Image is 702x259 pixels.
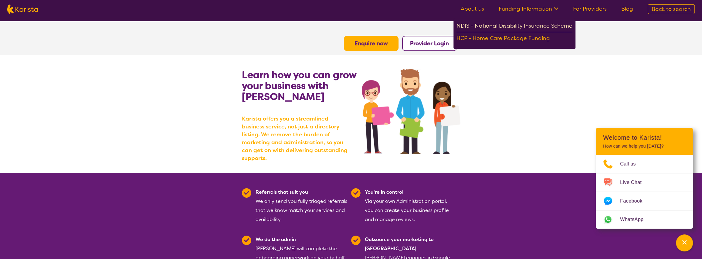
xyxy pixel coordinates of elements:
div: Via your own Administration portal, you can create your business profile and manage reviews. [365,188,457,224]
ul: Choose channel [596,155,693,229]
a: Blog [621,5,633,12]
a: Enquire now [354,40,388,47]
span: WhatsApp [620,215,651,224]
b: Referrals that suit you [256,189,308,195]
b: We do the admin [256,236,296,243]
b: Outsource your marketing to [GEOGRAPHIC_DATA] [365,236,434,252]
span: Facebook [620,196,649,206]
div: HCP - Home Care Package Funding [456,34,572,44]
img: grow your business with Karista [362,69,460,154]
span: Back to search [652,5,691,13]
a: Funding Information [499,5,558,12]
button: Channel Menu [676,234,693,251]
b: Karista offers you a streamlined business service, not just a directory listing. We remove the bu... [242,115,351,162]
div: We only send you fully triaged referrals that we know match your services and availability. [256,188,348,224]
b: You're in control [365,189,403,195]
p: How can we help you [DATE]? [603,144,686,149]
img: Tick [242,236,251,245]
a: About us [461,5,484,12]
button: Provider Login [402,36,457,51]
div: Channel Menu [596,128,693,229]
div: NDIS - National Disability Insurance Scheme [456,21,572,32]
button: Enquire now [344,36,398,51]
img: Tick [351,236,361,245]
img: Tick [242,188,251,198]
img: Karista logo [7,5,38,14]
h2: Welcome to Karista! [603,134,686,141]
span: Live Chat [620,178,649,187]
a: Provider Login [410,40,449,47]
span: Call us [620,159,643,169]
b: Learn how you can grow your business with [PERSON_NAME] [242,68,356,103]
a: For Providers [573,5,607,12]
img: Tick [351,188,361,198]
a: Back to search [648,4,695,14]
a: Web link opens in a new tab. [596,210,693,229]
